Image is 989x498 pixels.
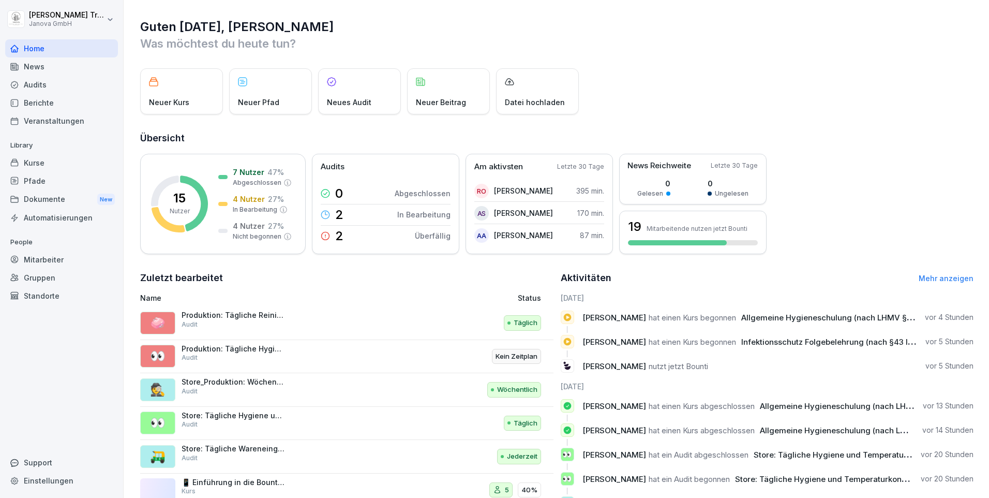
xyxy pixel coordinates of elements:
p: Store: Tägliche Wareneingangskontrolle [182,444,285,453]
p: vor 13 Stunden [923,401,973,411]
p: Täglich [514,318,537,328]
p: [PERSON_NAME] Trautmann [29,11,104,20]
p: Library [5,137,118,154]
p: Was möchtest du heute tun? [140,35,973,52]
div: Dokumente [5,190,118,209]
div: AS [474,206,489,221]
h6: [DATE] [561,381,974,392]
div: New [97,194,115,206]
p: Wöchentlich [497,385,537,395]
p: 0 [335,187,343,200]
p: Neuer Beitrag [416,97,466,108]
span: nutzt jetzt Bounti [649,361,708,371]
p: Überfällig [415,230,451,241]
h2: Zuletzt bearbeitet [140,271,553,285]
span: [PERSON_NAME] [582,313,646,323]
p: vor 20 Stunden [921,474,973,484]
p: 5 [505,485,509,495]
p: 🕵️ [150,380,166,399]
p: In Bearbeitung [397,209,451,220]
span: hat ein Audit begonnen [649,474,730,484]
a: Pfade [5,172,118,190]
p: Datei hochladen [505,97,565,108]
p: Neues Audit [327,97,371,108]
p: Audit [182,320,198,329]
a: Mitarbeiter [5,251,118,269]
a: Home [5,39,118,57]
p: 15 [173,192,186,204]
span: [PERSON_NAME] [582,361,646,371]
p: vor 5 Stunden [925,361,973,371]
p: [PERSON_NAME] [494,185,553,196]
p: Neuer Kurs [149,97,189,108]
a: 👀Store: Tägliche Hygiene und Temperaturkontrolle bis 12.00 MittagAuditTäglich [140,407,553,441]
p: 2 [335,209,343,221]
span: [PERSON_NAME] [582,426,646,435]
p: 📱 Einführung in die Bounti App [182,478,285,487]
div: Ro [474,184,489,198]
a: Veranstaltungen [5,112,118,130]
p: In Bearbeitung [233,205,277,214]
p: 🛺 [150,447,166,466]
p: 170 min. [577,208,604,218]
p: 👀 [562,472,572,486]
p: Letzte 30 Tage [557,162,604,171]
p: vor 20 Stunden [921,449,973,460]
p: Jederzeit [507,451,537,462]
p: Täglich [514,418,537,429]
span: Allgemeine Hygieneschulung (nach LHMV §4) DIN10514 [741,313,951,323]
p: Mitarbeitende nutzen jetzt Bounti [647,225,747,232]
p: Produktion: Tägliche Reinigung und Desinfektion der Produktion [182,311,285,320]
p: Abgeschlossen [233,178,281,187]
a: 👀Produktion: Tägliche Hygiene und Temperaturkontrolle bis 12.00 MittagAuditKein Zeitplan [140,340,553,374]
p: Neuer Pfad [238,97,279,108]
p: 👀 [150,414,166,432]
p: Status [518,292,541,303]
p: Janova GmbH [29,20,104,27]
p: Nutzer [170,207,190,216]
p: 395 min. [576,185,604,196]
span: [PERSON_NAME] [582,474,646,484]
span: Infektionsschutz Folgebelehrung (nach §43 IfSG) [741,337,925,347]
span: hat einen Kurs abgeschlossen [649,401,755,411]
p: 4 Nutzer [233,194,265,204]
p: 27 % [268,221,284,231]
p: Name [140,292,399,303]
p: 👀 [562,447,572,462]
p: [PERSON_NAME] [494,230,553,241]
p: Kurs [182,487,196,496]
a: 🧼Produktion: Tägliche Reinigung und Desinfektion der ProduktionAuditTäglich [140,306,553,340]
a: Audits [5,76,118,94]
p: 40% [521,485,537,495]
p: [PERSON_NAME] [494,208,553,218]
p: 2 [335,230,343,242]
a: Gruppen [5,269,118,287]
p: People [5,234,118,251]
h3: 19 [628,218,641,236]
span: [PERSON_NAME] [582,337,646,347]
p: Nicht begonnen [233,232,281,241]
a: DokumenteNew [5,190,118,209]
p: 🧼 [150,314,166,332]
p: Store: Tägliche Hygiene und Temperaturkontrolle bis 12.00 Mittag [182,411,285,420]
p: 47 % [267,167,284,178]
p: Am aktivsten [474,161,523,173]
a: News [5,57,118,76]
p: Produktion: Tägliche Hygiene und Temperaturkontrolle bis 12.00 Mittag [182,344,285,354]
p: vor 5 Stunden [925,336,973,347]
div: Support [5,453,118,472]
a: Kurse [5,154,118,172]
p: News Reichweite [627,160,691,172]
p: Abgeschlossen [395,188,451,199]
a: Automatisierungen [5,209,118,227]
p: 7 Nutzer [233,167,264,178]
span: hat einen Kurs abgeschlossen [649,426,755,435]
p: 87 min. [580,230,604,241]
h2: Übersicht [140,131,973,145]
